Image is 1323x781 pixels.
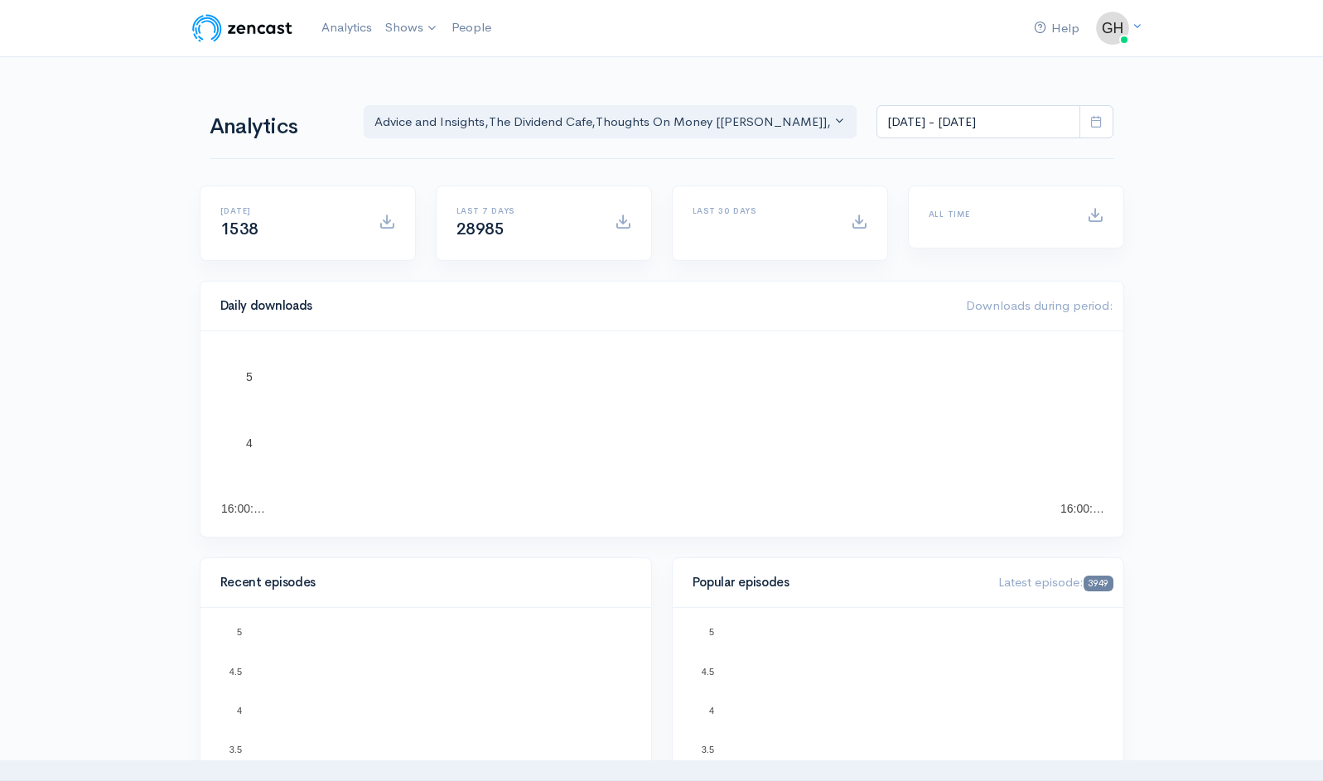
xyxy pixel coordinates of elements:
[1267,725,1306,764] iframe: gist-messenger-bubble-iframe
[693,206,831,215] h6: Last 30 days
[236,706,241,716] text: 4
[379,10,445,46] a: Shows
[221,502,265,515] text: 16:00:…
[701,666,713,676] text: 4.5
[220,576,621,590] h4: Recent episodes
[246,370,253,383] text: 5
[998,574,1113,590] span: Latest episode:
[220,351,1104,517] svg: A chart.
[220,219,258,239] span: 1538
[1096,12,1129,45] img: ...
[374,113,832,132] div: Advice and Insights , The Dividend Cafe , Thoughts On Money [[PERSON_NAME]] , Alt Blend , On the ...
[364,105,857,139] button: Advice and Insights, The Dividend Cafe, Thoughts On Money [TOM], Alt Blend, On the Hook
[708,627,713,637] text: 5
[1027,11,1086,46] a: Help
[220,206,359,215] h6: [DATE]
[456,206,595,215] h6: Last 7 days
[456,219,505,239] span: 28985
[876,105,1080,139] input: analytics date range selector
[190,12,295,45] img: ZenCast Logo
[1084,576,1113,591] span: 3949
[708,706,713,716] text: 4
[210,115,344,139] h1: Analytics
[701,745,713,754] text: 3.5
[229,666,241,676] text: 4.5
[229,745,241,754] text: 3.5
[220,299,946,313] h4: Daily downloads
[445,10,498,46] a: People
[1060,502,1104,515] text: 16:00:…
[693,576,979,590] h4: Popular episodes
[236,627,241,637] text: 5
[246,436,253,450] text: 4
[929,210,1067,219] h6: All time
[966,297,1113,313] span: Downloads during period:
[315,10,379,46] a: Analytics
